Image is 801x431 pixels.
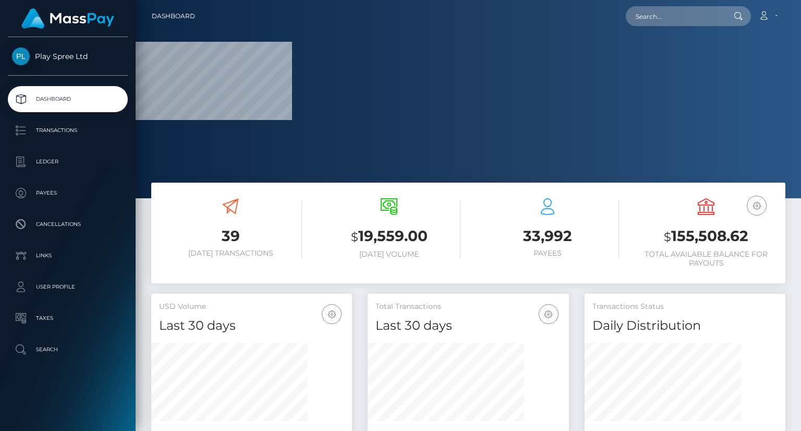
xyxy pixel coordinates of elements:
[351,230,358,244] small: $
[8,211,128,237] a: Cancellations
[626,6,724,26] input: Search...
[159,317,344,335] h4: Last 30 days
[8,149,128,175] a: Ledger
[375,302,561,312] h5: Total Transactions
[476,226,619,246] h3: 33,992
[159,226,302,246] h3: 39
[8,180,128,206] a: Payees
[8,305,128,331] a: Taxes
[8,86,128,112] a: Dashboard
[635,250,778,268] h6: Total Available Balance for Payouts
[12,154,124,170] p: Ledger
[159,302,344,312] h5: USD Volume
[592,302,778,312] h5: Transactions Status
[12,185,124,201] p: Payees
[664,230,671,244] small: $
[476,249,619,258] h6: Payees
[318,250,460,259] h6: [DATE] Volume
[12,123,124,138] p: Transactions
[318,226,460,247] h3: 19,559.00
[21,8,114,29] img: MassPay Logo
[12,91,124,107] p: Dashboard
[159,249,302,258] h6: [DATE] Transactions
[8,337,128,363] a: Search
[592,317,778,335] h4: Daily Distribution
[12,47,30,65] img: Play Spree Ltd
[8,243,128,269] a: Links
[8,117,128,143] a: Transactions
[8,274,128,300] a: User Profile
[8,52,128,61] span: Play Spree Ltd
[375,317,561,335] h4: Last 30 days
[12,342,124,357] p: Search
[152,5,195,27] a: Dashboard
[12,310,124,326] p: Taxes
[12,217,124,232] p: Cancellations
[635,226,778,247] h3: 155,508.62
[12,248,124,264] p: Links
[12,279,124,295] p: User Profile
